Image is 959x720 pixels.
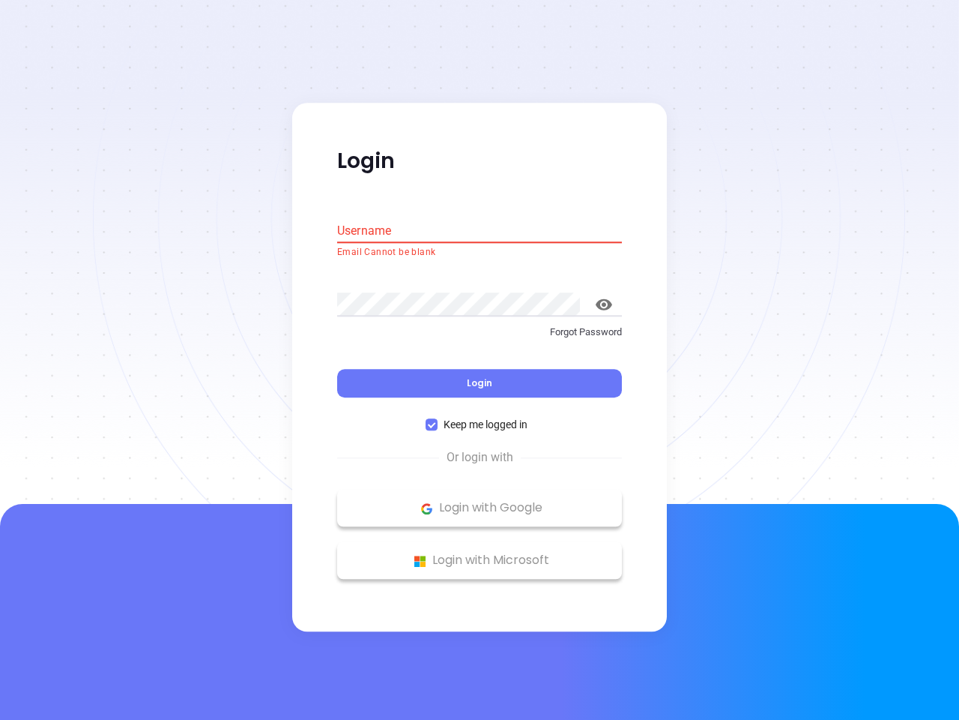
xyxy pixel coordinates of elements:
button: Login [337,370,622,398]
p: Login [337,148,622,175]
span: Keep me logged in [438,417,533,433]
button: Microsoft Logo Login with Microsoft [337,542,622,580]
p: Email Cannot be blank [337,245,622,260]
a: Forgot Password [337,325,622,352]
p: Login with Microsoft [345,550,614,572]
img: Google Logo [417,499,436,518]
img: Microsoft Logo [411,552,429,571]
p: Login with Google [345,497,614,520]
button: toggle password visibility [586,286,622,322]
span: Login [467,377,492,390]
span: Or login with [439,449,521,467]
button: Google Logo Login with Google [337,490,622,527]
p: Forgot Password [337,325,622,340]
